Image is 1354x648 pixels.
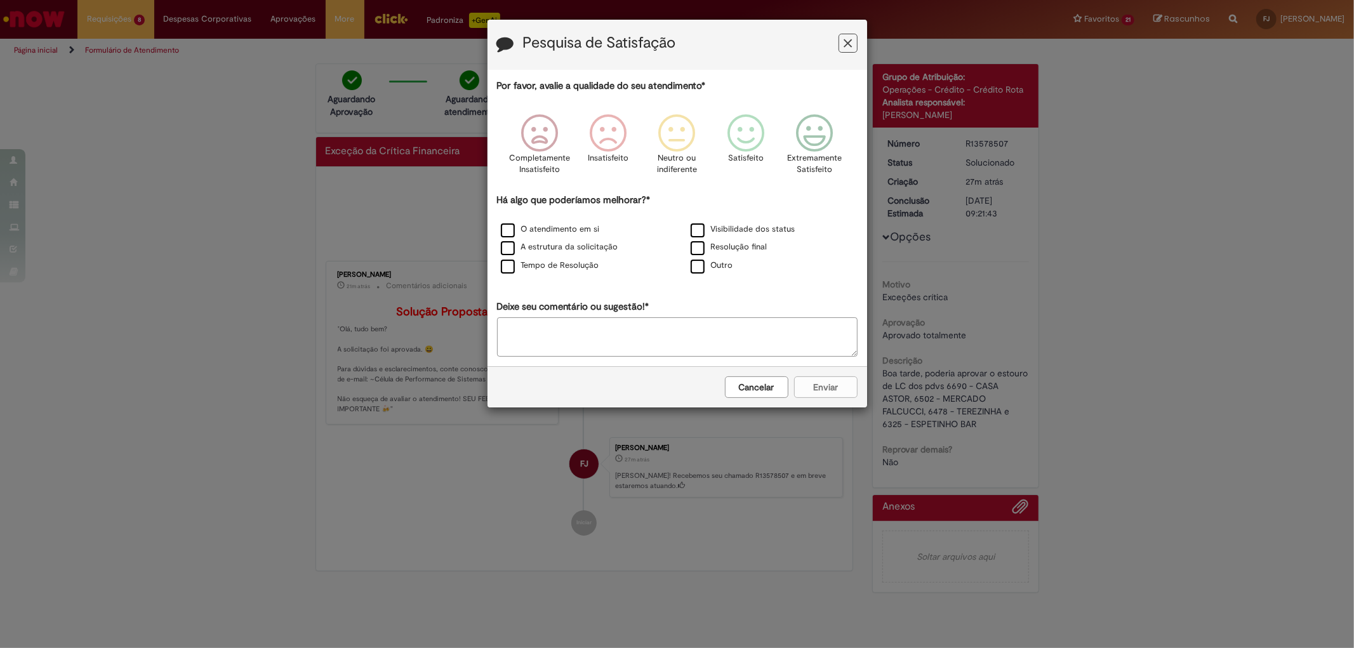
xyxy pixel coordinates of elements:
div: Extremamente Satisfeito [782,105,847,192]
p: Completamente Insatisfeito [509,152,570,176]
p: Satisfeito [728,152,764,164]
label: Resolução final [691,241,767,253]
div: Insatisfeito [576,105,640,192]
label: Tempo de Resolução [501,260,599,272]
div: Há algo que poderíamos melhorar?* [497,194,858,275]
p: Extremamente Satisfeito [787,152,842,176]
label: O atendimento em si [501,223,600,235]
div: Neutro ou indiferente [644,105,709,192]
button: Cancelar [725,376,788,398]
div: Satisfeito [714,105,778,192]
label: Por favor, avalie a qualidade do seu atendimento* [497,79,706,93]
label: Deixe seu comentário ou sugestão!* [497,300,649,314]
label: A estrutura da solicitação [501,241,618,253]
p: Insatisfeito [588,152,628,164]
div: Completamente Insatisfeito [507,105,572,192]
p: Neutro ou indiferente [654,152,700,176]
label: Visibilidade dos status [691,223,795,235]
label: Outro [691,260,733,272]
label: Pesquisa de Satisfação [523,35,676,51]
